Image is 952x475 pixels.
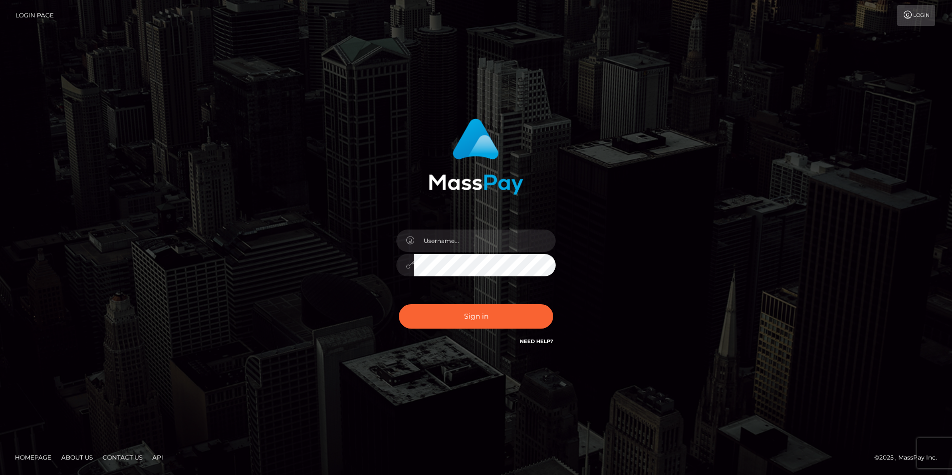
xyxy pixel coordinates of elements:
[57,450,97,465] a: About Us
[429,119,523,195] img: MassPay Login
[15,5,54,26] a: Login Page
[99,450,146,465] a: Contact Us
[414,230,556,252] input: Username...
[874,452,945,463] div: © 2025 , MassPay Inc.
[520,338,553,345] a: Need Help?
[399,304,553,329] button: Sign in
[148,450,167,465] a: API
[11,450,55,465] a: Homepage
[897,5,935,26] a: Login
